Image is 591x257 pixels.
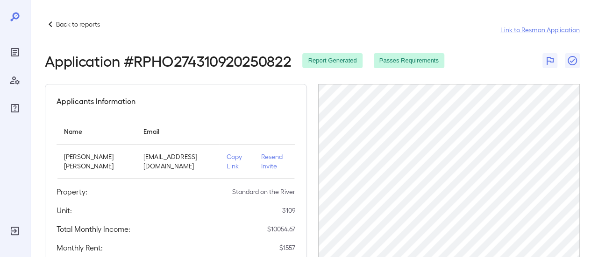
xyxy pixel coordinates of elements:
[45,52,291,69] h2: Application # RPHO274310920250822
[56,20,100,29] p: Back to reports
[261,152,288,171] p: Resend Invite
[282,206,295,215] p: 3109
[143,152,212,171] p: [EMAIL_ADDRESS][DOMAIN_NAME]
[7,223,22,238] div: Log Out
[7,101,22,116] div: FAQ
[7,73,22,88] div: Manage Users
[136,118,219,145] th: Email
[57,223,130,235] h5: Total Monthly Income:
[57,96,135,107] h5: Applicants Information
[57,118,295,179] table: simple table
[57,242,103,253] h5: Monthly Rent:
[542,53,557,68] button: Flag Report
[57,118,136,145] th: Name
[267,224,295,234] p: $ 10054.67
[302,56,362,65] span: Report Generated
[57,186,87,197] h5: Property:
[227,152,246,171] p: Copy Link
[64,152,128,171] p: [PERSON_NAME] [PERSON_NAME]
[374,56,444,65] span: Passes Requirements
[232,187,295,196] p: Standard on the River
[279,243,295,252] p: $ 1557
[500,25,580,35] a: Link to Resman Application
[565,53,580,68] button: Close Report
[57,205,72,216] h5: Unit:
[7,45,22,60] div: Reports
